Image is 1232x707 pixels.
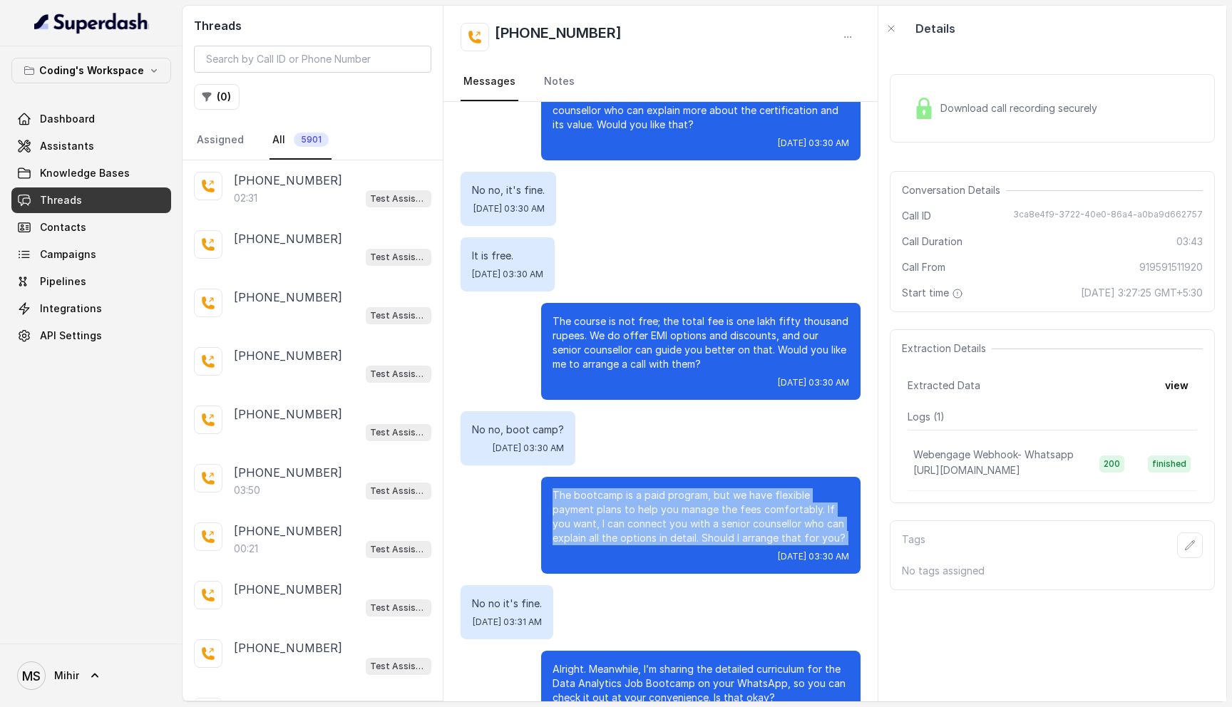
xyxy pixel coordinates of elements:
[54,669,79,683] span: Mihir
[11,656,171,696] a: Mihir
[234,191,257,205] p: 02:31
[1081,286,1203,300] span: [DATE] 3:27:25 GMT+5:30
[234,639,342,656] p: [PHONE_NUMBER]
[194,46,431,73] input: Search by Call ID or Phone Number
[234,172,342,189] p: [PHONE_NUMBER]
[194,121,431,160] nav: Tabs
[1148,455,1191,473] span: finished
[370,659,427,674] p: Test Assistant-3
[553,662,849,705] p: Alright. Meanwhile, I’m sharing the detailed curriculum for the Data Analytics Job Bootcamp on yo...
[11,187,171,213] a: Threads
[913,98,935,119] img: Lock Icon
[913,448,1074,462] p: Webengage Webhook- Whatsapp
[370,601,427,615] p: Test Assistant-3
[11,215,171,240] a: Contacts
[11,323,171,349] a: API Settings
[1156,373,1197,398] button: view
[40,247,96,262] span: Campaigns
[194,121,247,160] a: Assigned
[269,121,332,160] a: All5901
[472,597,542,611] p: No no it's fine.
[902,183,1006,197] span: Conversation Details
[1139,260,1203,274] span: 919591511920
[40,274,86,289] span: Pipelines
[908,410,1197,424] p: Logs ( 1 )
[234,347,342,364] p: [PHONE_NUMBER]
[39,62,144,79] p: Coding's Workspace
[370,542,427,557] p: Test Assistant-3
[11,269,171,294] a: Pipelines
[40,329,102,343] span: API Settings
[234,230,342,247] p: [PHONE_NUMBER]
[902,564,1203,578] p: No tags assigned
[473,616,542,628] span: [DATE] 03:31 AM
[461,63,518,101] a: Messages
[40,112,95,126] span: Dashboard
[234,522,342,540] p: [PHONE_NUMBER]
[11,242,171,267] a: Campaigns
[22,669,41,683] text: MS
[472,249,543,263] p: It is free.
[40,193,82,207] span: Threads
[370,367,427,381] p: Test Assistant-3
[40,220,86,234] span: Contacts
[902,234,962,249] span: Call Duration
[902,209,931,223] span: Call ID
[11,133,171,159] a: Assistants
[1176,234,1203,249] span: 03:43
[473,203,545,215] span: [DATE] 03:30 AM
[902,532,925,558] p: Tags
[294,133,329,147] span: 5901
[553,75,849,132] p: Yes, you will receive a certificate upon successful completion of the bootcamp. If you want, I ca...
[34,11,149,34] img: light.svg
[370,309,427,323] p: Test Assistant-3
[778,377,849,388] span: [DATE] 03:30 AM
[370,484,427,498] p: Test Assistant-3
[194,17,431,34] h2: Threads
[234,289,342,306] p: [PHONE_NUMBER]
[234,581,342,598] p: [PHONE_NUMBER]
[940,101,1103,115] span: Download call recording securely
[234,483,260,497] p: 03:50
[472,269,543,280] span: [DATE] 03:30 AM
[493,443,564,454] span: [DATE] 03:30 AM
[472,183,545,197] p: No no, it's fine.
[553,314,849,371] p: The course is not free; the total fee is one lakh fifty thousand rupees. We do offer EMI options ...
[553,488,849,545] p: The bootcamp is a paid program, but we have flexible payment plans to help you manage the fees co...
[913,464,1020,476] span: [URL][DOMAIN_NAME]
[495,23,622,51] h2: [PHONE_NUMBER]
[778,551,849,562] span: [DATE] 03:30 AM
[902,260,945,274] span: Call From
[194,84,240,110] button: (0)
[902,341,992,356] span: Extraction Details
[472,423,564,437] p: No no, boot camp?
[234,542,258,556] p: 00:21
[40,139,94,153] span: Assistants
[11,58,171,83] button: Coding's Workspace
[40,301,102,316] span: Integrations
[370,250,427,264] p: Test Assistant-3
[902,286,966,300] span: Start time
[370,192,427,206] p: Test Assistant-3
[1099,455,1124,473] span: 200
[11,296,171,321] a: Integrations
[11,160,171,186] a: Knowledge Bases
[541,63,577,101] a: Notes
[1013,209,1203,223] span: 3ca8e4f9-3722-40e0-86a4-a0ba9d662757
[778,138,849,149] span: [DATE] 03:30 AM
[908,378,980,393] span: Extracted Data
[370,425,427,440] p: Test Assistant-3
[11,106,171,132] a: Dashboard
[915,20,955,37] p: Details
[234,464,342,481] p: [PHONE_NUMBER]
[234,406,342,423] p: [PHONE_NUMBER]
[461,63,861,101] nav: Tabs
[40,166,130,180] span: Knowledge Bases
